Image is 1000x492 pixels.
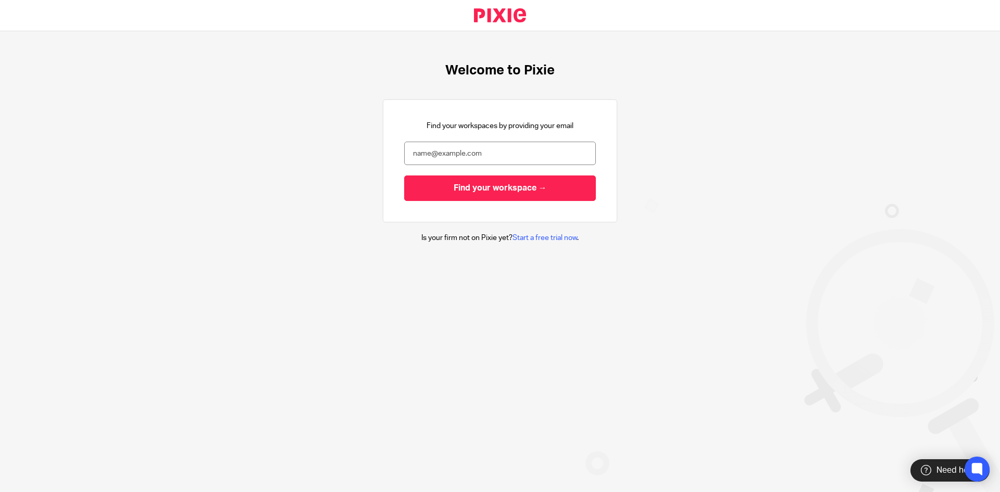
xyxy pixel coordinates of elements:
p: Find your workspaces by providing your email [427,121,573,131]
div: Need help? [910,459,990,482]
input: name@example.com [404,142,596,165]
h1: Welcome to Pixie [445,62,555,79]
a: Start a free trial now [512,234,577,242]
input: Find your workspace → [404,175,596,201]
p: Is your firm not on Pixie yet? . [421,233,579,243]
